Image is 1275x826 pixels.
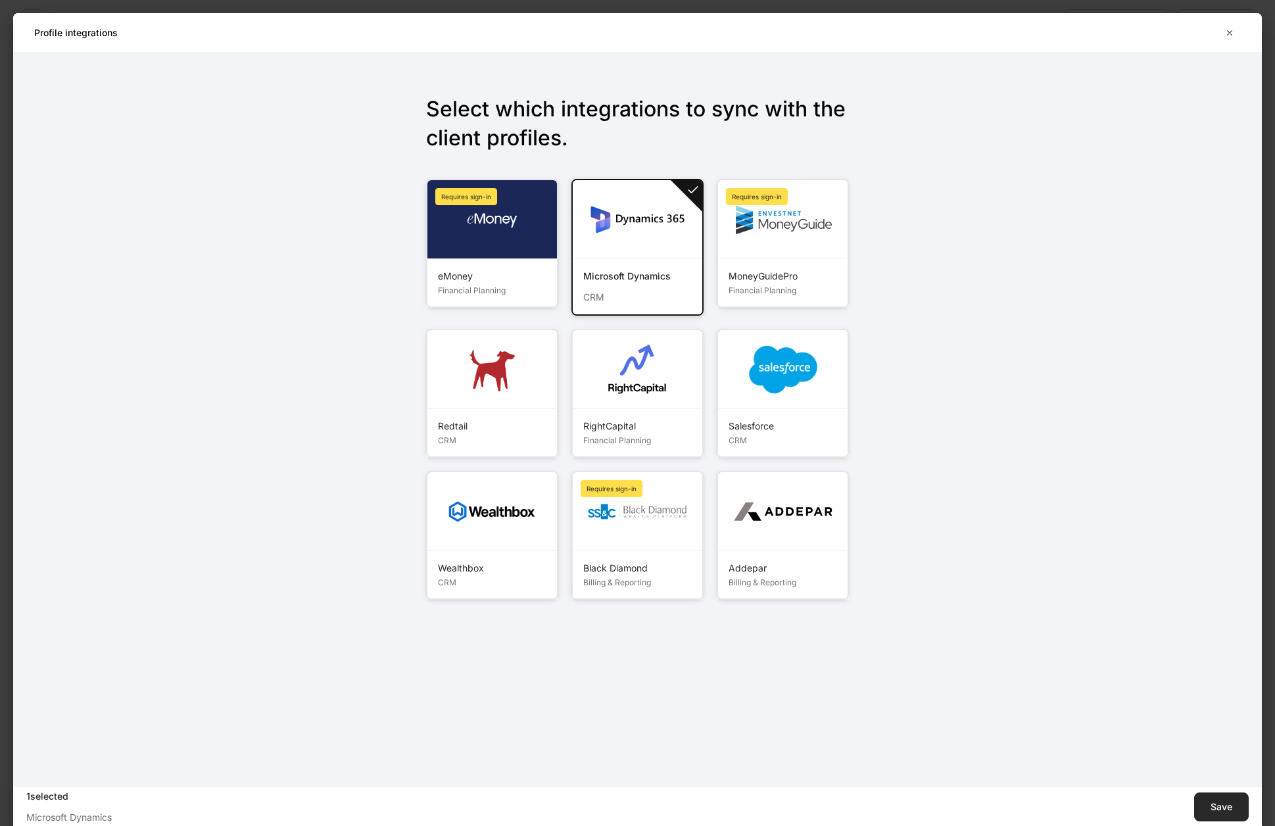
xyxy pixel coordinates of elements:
[734,495,832,528] img: Addepar logo
[426,95,850,163] h1: Select which integrations to sync with the client profiles .
[438,433,546,446] div: CRM
[426,179,558,308] input: eMoney logoeMoneyFinancial PlanningRequires sign-in
[729,562,837,575] div: Addepar
[435,188,497,205] div: Requires sign-in
[726,188,788,205] div: Requires sign-in
[438,270,546,283] div: eMoney
[426,329,558,458] input: Redtail logoRedtailCRM
[729,433,837,446] div: CRM
[583,283,692,304] div: CRM
[445,497,539,526] img: Wealthbox logo
[583,420,692,433] div: RightCapital
[729,270,837,283] div: MoneyGuidePro
[746,333,820,406] img: Salesforce logo
[426,471,558,600] input: Wealthbox logoWealthboxCRM
[1194,792,1249,821] button: Save
[590,193,685,246] img: Microsoft Dynamics logo
[438,420,546,433] div: Redtail
[571,329,704,458] input: RightCapital logoRightCapitalFinancial Planning
[717,179,849,308] input: MoneyGuidePro logoMoneyGuideProFinancial PlanningRequires sign-in
[571,471,704,600] input: Black Diamond logoBlack DiamondBilling & ReportingRequires sign-in
[458,200,527,239] img: eMoney logo
[583,433,692,446] div: Financial Planning
[438,562,546,575] div: Wealthbox
[438,283,546,296] div: Financial Planning
[581,480,642,497] div: Requires sign-in
[588,495,686,528] img: Black Diamond logo
[583,575,692,588] div: Billing & Reporting
[732,194,834,245] img: MoneyGuidePro logo
[26,790,610,803] div: 1 selected
[729,283,837,296] div: Financial Planning
[34,26,118,39] h5: Profile integrations
[717,329,849,458] input: Salesforce logoSalesforceCRM
[729,575,837,588] div: Billing & Reporting
[583,562,692,575] div: Black Diamond
[717,471,849,600] input: Addepar logoAddeparBilling & Reporting
[729,420,837,433] div: Salesforce
[608,341,666,399] img: RightCapital logo
[571,179,704,316] input: Microsoft Dynamics logoMicrosoft DynamicsCRM
[466,343,518,396] img: Redtail logo
[26,803,610,824] div: Microsoft Dynamics
[1211,802,1232,812] div: Save
[583,270,692,283] div: Microsoft Dynamics
[438,575,546,588] div: CRM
